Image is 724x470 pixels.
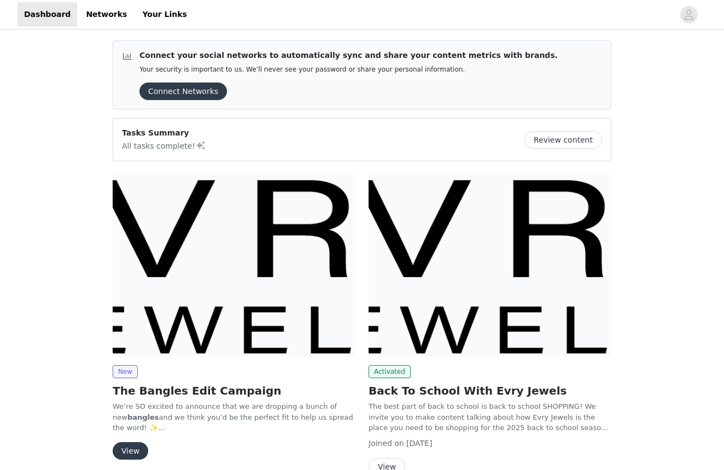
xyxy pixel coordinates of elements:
[136,2,194,27] a: Your Links
[113,442,148,460] button: View
[369,174,611,356] img: Evry Jewels
[406,439,432,448] span: [DATE]
[139,50,558,61] p: Connect your social networks to automatically sync and share your content metrics with brands.
[369,383,611,399] h2: Back To School With Evry Jewels
[127,413,159,421] strong: bangles
[79,2,133,27] a: Networks
[369,401,611,433] p: The best part of back to school is back to school SHOPPING! We invite you to make content talking...
[113,401,355,433] p: We’re SO excited to announce that we are dropping a bunch of new and we think you’d be the perfec...
[122,139,206,152] p: All tasks complete!
[122,127,206,139] p: Tasks Summary
[139,66,558,74] p: Your security is important to us. We’ll never see your password or share your personal information.
[113,383,355,399] h2: The Bangles Edit Campaign
[17,2,77,27] a: Dashboard
[139,83,227,100] button: Connect Networks
[524,131,602,149] button: Review content
[369,439,404,448] span: Joined on
[684,6,694,23] div: avatar
[113,365,138,378] span: New
[369,365,411,378] span: Activated
[113,174,355,356] img: Evry Jewels
[113,447,148,455] a: View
